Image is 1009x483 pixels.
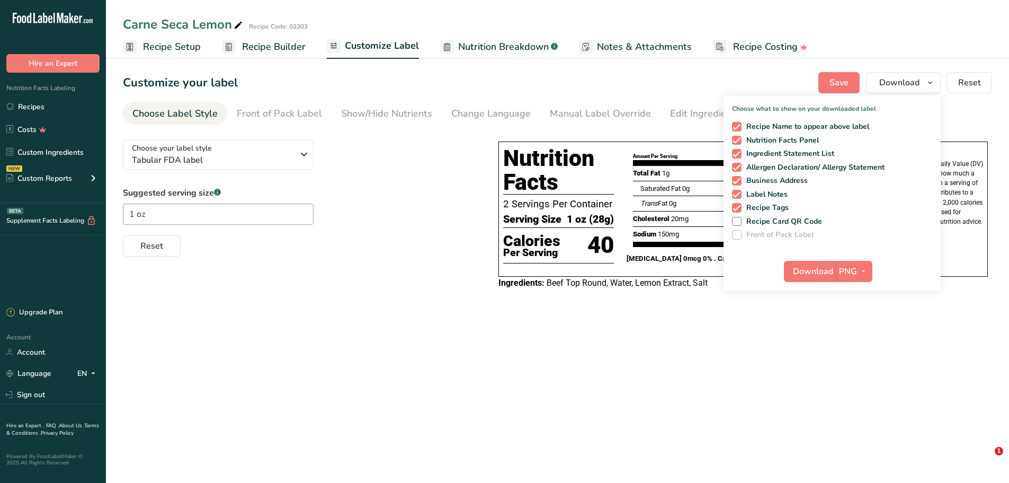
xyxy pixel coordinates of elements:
span: Cholesterol [633,215,669,223]
a: Recipe Builder [222,35,306,59]
span: Nutrition Facts Panel [742,136,819,145]
button: PNG [836,261,872,282]
p: 40 [587,228,614,263]
a: Customize Label [327,34,419,59]
button: Download [784,261,836,282]
span: Serving Size [503,212,561,227]
span: Download [879,76,919,89]
p: 2 Servings Per Container [503,197,614,212]
button: Reset [947,72,992,93]
h1: Customize your label [123,74,238,92]
div: BETA [7,208,23,214]
p: [MEDICAL_DATA] 0mcg 0% . Calcium 0mg 0% . Iron 0.7mg 4% . Potassium 100mg 2% [627,253,901,264]
span: 150mg [658,230,679,238]
span: Download [793,265,833,278]
p: * The % Daily Value (DV) tells you how much a nutrient in a serving of food contributes to a dail... [914,159,983,226]
a: FAQ . [46,422,59,429]
i: Trans [640,199,658,207]
a: About Us . [59,422,84,429]
div: NEW [6,165,22,172]
span: Business Address [742,176,808,186]
label: Suggested serving size [123,187,314,199]
div: Choose Label Style [132,107,218,121]
a: Terms & Conditions . [6,422,99,437]
span: Tabular FDA label [132,154,293,166]
button: Download [866,72,941,93]
span: Front of Pack Label [742,230,814,240]
span: 20mg [671,215,689,223]
span: Beef Top Round, Water, Lemon Extract, Salt [547,278,708,288]
span: Ingredients: [498,278,544,288]
div: Front of Pack Label [237,107,322,121]
div: Powered By FoodLabelMaker © 2025 All Rights Reserved [6,453,100,466]
span: 1 oz (28g) [567,212,614,227]
p: Per Serving [503,249,560,257]
p: Choose what to show on your downloaded label [724,95,941,113]
span: Recipe Name to appear above label [742,122,870,131]
div: Show/Hide Nutrients [341,107,432,121]
span: Recipe Tags [742,203,789,213]
span: Label Notes [742,190,788,199]
span: Notes & Attachments [597,40,692,54]
span: Recipe Card QR Code [742,217,823,226]
a: Language [6,364,51,383]
span: Customize Label [345,39,419,53]
span: Ingredient Statement List [742,149,835,159]
span: Save [829,76,849,89]
button: Reset [123,235,181,257]
span: Choose your label style [132,143,212,154]
div: Carne Seca Lemon [123,15,245,34]
button: Choose your label style Tabular FDA label [123,139,314,170]
h1: Nutrition Facts [503,146,614,195]
a: Recipe Setup [123,35,201,59]
span: Allergen Declaration/ Allergy Statement [742,163,885,172]
span: Nutrition Breakdown [458,40,549,54]
div: EN [77,367,100,380]
span: 1 [995,447,1003,455]
span: Sodium [633,230,656,238]
button: Hire an Expert [6,54,100,73]
div: Change Language [451,107,531,121]
div: Amount Per Serving [633,153,677,160]
div: Recipe Code: 03303 [249,22,308,31]
span: Total Fat [633,169,660,177]
a: Privacy Policy [41,429,74,437]
a: Notes & Attachments [579,35,692,59]
span: 0g [682,185,690,192]
iframe: Intercom live chat [973,447,998,472]
span: Saturated Fat [640,185,681,192]
a: Recipe Costing [713,35,808,59]
div: Upgrade Plan [6,308,62,318]
button: Save [818,72,860,93]
span: Recipe Costing [733,40,798,54]
span: Reset [958,76,981,89]
span: Reset [140,240,163,252]
span: 0g [669,199,676,207]
div: Custom Reports [6,173,72,184]
span: Recipe Setup [143,40,201,54]
div: Manual Label Override [550,107,651,121]
span: Fat [640,199,667,207]
span: Recipe Builder [242,40,306,54]
a: Hire an Expert . [6,422,44,429]
p: Calories [503,233,560,249]
span: 1g [662,169,669,177]
span: PNG [839,265,857,278]
a: Nutrition Breakdown [440,35,558,59]
div: Edit Ingredients/Allergens List [670,107,805,121]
